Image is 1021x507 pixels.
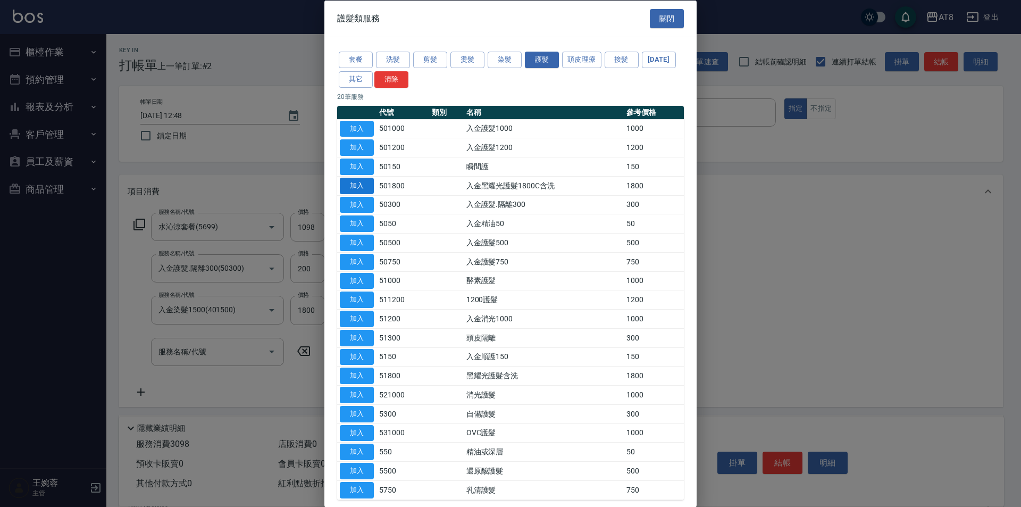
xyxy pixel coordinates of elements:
td: 501800 [376,176,429,195]
button: 洗髮 [376,52,410,68]
td: 500 [624,461,684,480]
td: 1000 [624,271,684,290]
td: 51800 [376,366,429,385]
td: 自備護髮 [464,404,624,423]
td: 1000 [624,309,684,328]
td: 精油或深層 [464,442,624,461]
button: 加入 [340,253,374,270]
td: 300 [624,404,684,423]
button: 加入 [340,196,374,213]
td: 1000 [624,385,684,404]
td: 1200 [624,138,684,157]
td: 531000 [376,423,429,443]
td: 750 [624,252,684,271]
button: 加入 [340,159,374,175]
td: 550 [376,442,429,461]
td: 5750 [376,480,429,500]
button: 加入 [340,348,374,365]
button: 加入 [340,177,374,194]
td: OVC護髮 [464,423,624,443]
td: 50150 [376,157,429,176]
th: 代號 [376,105,429,119]
button: 染髮 [488,52,522,68]
th: 參考價格 [624,105,684,119]
td: 還原酸護髮 [464,461,624,480]
td: 501200 [376,138,429,157]
td: 50750 [376,252,429,271]
td: 5150 [376,347,429,367]
button: 加入 [340,292,374,308]
button: 加入 [340,444,374,460]
td: 501000 [376,119,429,138]
td: 51000 [376,271,429,290]
th: 名稱 [464,105,624,119]
button: 加入 [340,425,374,441]
th: 類別 [429,105,464,119]
td: 5300 [376,404,429,423]
td: 消光護髮 [464,385,624,404]
td: 750 [624,480,684,500]
button: 加入 [340,235,374,251]
td: 511200 [376,290,429,309]
td: 1200 [624,290,684,309]
button: 接髮 [605,52,639,68]
button: 加入 [340,272,374,289]
button: 加入 [340,405,374,422]
td: 入金消光1000 [464,309,624,328]
td: 1200護髮 [464,290,624,309]
button: 加入 [340,368,374,384]
span: 護髮類服務 [337,13,380,23]
td: 瞬間護 [464,157,624,176]
td: 300 [624,328,684,347]
td: 頭皮隔離 [464,328,624,347]
td: 乳清護髮 [464,480,624,500]
button: 加入 [340,481,374,498]
td: 50 [624,442,684,461]
td: 300 [624,195,684,214]
td: 入金護髮500 [464,233,624,252]
td: 酵素護髮 [464,271,624,290]
button: 加入 [340,215,374,232]
td: 50500 [376,233,429,252]
td: 入金護髮.隔離300 [464,195,624,214]
td: 150 [624,347,684,367]
button: 關閉 [650,9,684,28]
button: [DATE] [642,52,676,68]
td: 1800 [624,366,684,385]
button: 加入 [340,311,374,327]
button: 燙髮 [450,52,484,68]
td: 黑耀光護髮含洗 [464,366,624,385]
button: 護髮 [525,52,559,68]
button: 加入 [340,120,374,137]
button: 頭皮理療 [562,52,601,68]
td: 1800 [624,176,684,195]
button: 加入 [340,387,374,403]
td: 入金護髮1000 [464,119,624,138]
td: 50300 [376,195,429,214]
p: 20 筆服務 [337,92,684,101]
td: 150 [624,157,684,176]
td: 入金護髮750 [464,252,624,271]
button: 清除 [374,71,408,87]
td: 51300 [376,328,429,347]
button: 套餐 [339,52,373,68]
td: 入金精油50 [464,214,624,233]
td: 50 [624,214,684,233]
td: 521000 [376,385,429,404]
button: 加入 [340,139,374,156]
td: 入金護髮1200 [464,138,624,157]
button: 加入 [340,463,374,479]
button: 剪髮 [413,52,447,68]
td: 5050 [376,214,429,233]
button: 其它 [339,71,373,87]
td: 500 [624,233,684,252]
td: 入金黑耀光護髮1800C含洗 [464,176,624,195]
td: 1000 [624,423,684,443]
td: 5500 [376,461,429,480]
td: 入金順護150 [464,347,624,367]
button: 加入 [340,329,374,346]
td: 1000 [624,119,684,138]
td: 51200 [376,309,429,328]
